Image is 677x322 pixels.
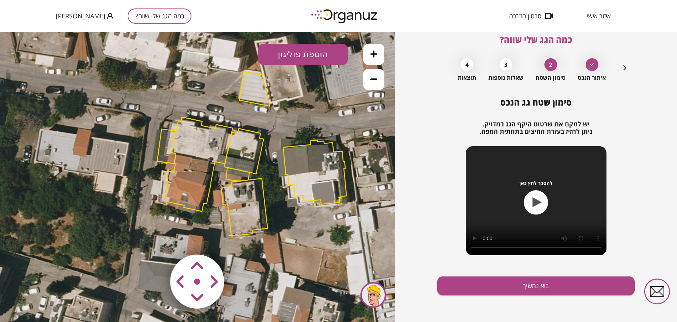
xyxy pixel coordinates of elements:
[500,34,572,45] span: כמה הגג שלי שווה?
[155,208,240,292] img: vector-smart-object-copy.png
[500,58,512,71] div: 3
[536,74,566,81] span: סימון השטח
[578,74,606,81] span: איתור הנכס
[437,120,635,136] h2: יש למקם את שרטוט היקף הגג במדויק. ניתן להזיז בעזרת החיצים בתחתית המפה.
[128,8,191,24] button: כמה הגג שלי שווה?
[306,6,384,26] img: logo
[461,58,473,71] div: 4
[509,12,541,19] span: סרטון הדרכה
[519,180,553,186] span: להסבר לחץ כאן
[544,58,557,71] div: 2
[437,276,635,295] button: בוא נמשיך
[56,12,114,20] button: [PERSON_NAME]
[458,74,476,81] span: תוצאות
[576,12,621,19] button: איזור אישי
[56,12,105,19] span: [PERSON_NAME]
[258,12,348,33] button: הוספת פוליגון
[500,96,572,108] span: סימון שטח גג הנכס
[499,12,564,19] button: סרטון הדרכה
[488,74,524,81] span: שאלות נוספות
[587,12,611,19] span: איזור אישי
